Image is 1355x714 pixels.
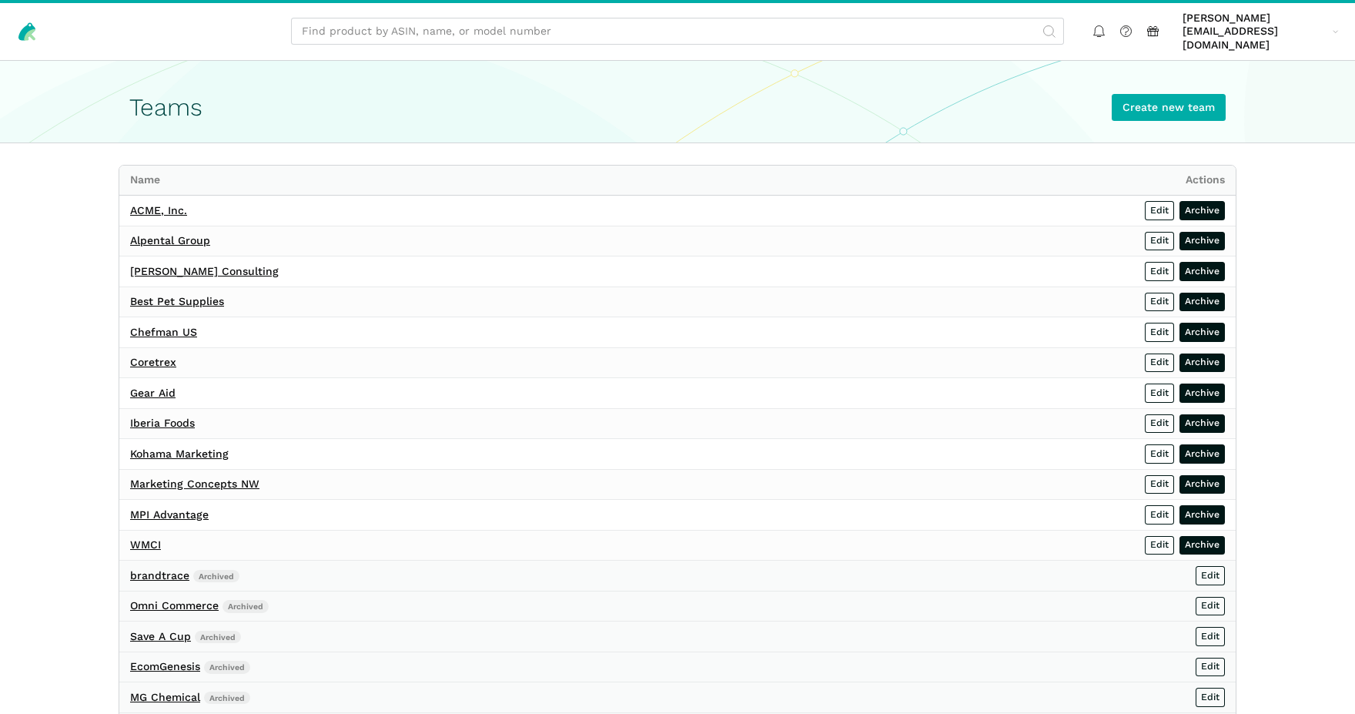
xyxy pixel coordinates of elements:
[130,691,200,703] a: MG Chemical
[130,448,229,460] a: Kohama Marketing
[1145,384,1174,403] a: Edit
[1179,475,1225,494] a: Archive
[1145,293,1174,312] a: Edit
[130,234,210,246] a: Alpental Group
[1177,8,1344,55] a: [PERSON_NAME][EMAIL_ADDRESS][DOMAIN_NAME]
[130,660,200,672] a: EcomGenesis
[222,600,269,613] span: Archived
[129,94,202,121] h1: Teams
[1179,384,1225,403] a: Archive
[1145,475,1174,494] a: Edit
[1145,262,1174,281] a: Edit
[130,538,161,551] a: WMCI
[1196,566,1225,585] a: Edit
[130,599,219,612] a: Omni Commerce
[130,387,176,399] a: Gear Aid
[130,630,191,642] a: Save A Cup
[204,692,250,705] span: Archived
[1179,444,1225,464] a: Archive
[1145,536,1174,555] a: Edit
[193,570,239,583] span: Archived
[1145,414,1174,434] a: Edit
[195,631,241,644] span: Archived
[1196,597,1225,616] a: Edit
[1145,201,1174,220] a: Edit
[130,356,176,368] a: Coretrex
[1112,94,1226,121] a: Create new team
[1145,354,1174,373] a: Edit
[1179,201,1225,220] a: Archive
[130,508,209,521] a: MPI Advantage
[1179,354,1225,373] a: Archive
[130,326,197,338] a: Chefman US
[1179,232,1225,251] a: Archive
[1145,323,1174,342] a: Edit
[1196,658,1225,677] a: Edit
[130,417,195,429] a: Iberia Foods
[1179,262,1225,281] a: Archive
[1145,505,1174,525] a: Edit
[1179,293,1225,312] a: Archive
[204,661,250,674] span: Archived
[893,166,1236,196] th: Actions
[1196,627,1225,646] a: Edit
[130,265,279,277] a: [PERSON_NAME] Consulting
[1183,12,1327,52] span: [PERSON_NAME][EMAIL_ADDRESS][DOMAIN_NAME]
[1179,414,1225,434] a: Archive
[1179,505,1225,525] a: Archive
[1145,232,1174,251] a: Edit
[130,478,259,490] a: Marketing Concepts NW
[1196,688,1225,707] a: Edit
[119,166,893,196] th: Name
[1179,536,1225,555] a: Archive
[130,204,187,216] a: ACME, Inc.
[130,295,224,307] a: Best Pet Supplies
[1145,444,1174,464] a: Edit
[130,569,189,582] a: brandtrace
[291,18,1064,45] input: Find product by ASIN, name, or model number
[1179,323,1225,342] a: Archive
